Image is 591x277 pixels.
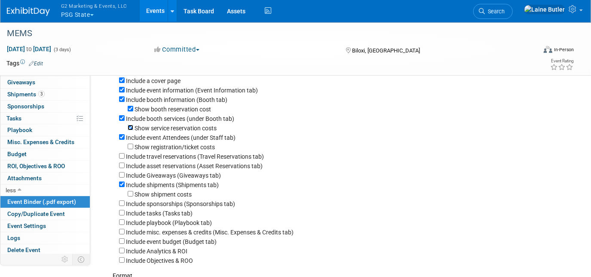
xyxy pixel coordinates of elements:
span: Event Binder (.pdf export) [7,198,76,205]
span: Tasks [6,115,21,122]
label: Include shipments (Shipments tab) [126,182,219,188]
label: Include tasks (Tasks tab) [126,210,193,217]
label: Include Analytics & ROI [126,248,187,255]
a: Playbook [0,124,90,136]
label: Include booth services (under Booth tab) [126,115,234,122]
a: Logs [0,232,90,244]
label: Include event information (Event Information tab) [126,87,258,94]
span: Budget [7,151,27,157]
span: to [25,46,33,52]
label: Include a cover page [126,77,181,84]
img: ExhibitDay [7,7,50,16]
label: Include Giveaways (Giveaways tab) [126,172,221,179]
a: Event Settings [0,220,90,232]
a: Edit [29,61,43,67]
label: Include playbook (Playbook tab) [126,219,212,226]
label: Show service reservation costs [135,125,217,132]
span: less [6,187,16,194]
label: Include event Attendees (under Staff tab) [126,134,236,141]
span: Giveaways [7,79,35,86]
td: Personalize Event Tab Strip [58,254,73,265]
span: ROI, Objectives & ROO [7,163,65,169]
label: Include booth information (Booth tab) [126,96,227,103]
a: Budget [0,148,90,160]
a: Sponsorships [0,101,90,112]
a: Attachments [0,172,90,184]
span: Logs [7,234,20,241]
label: Include asset reservations (Asset Reservations tab) [126,163,263,169]
a: Event Binder (.pdf export) [0,196,90,208]
span: G2 Marketing & Events, LLC [61,1,127,10]
a: Copy/Duplicate Event [0,208,90,220]
span: Attachments [7,175,42,182]
a: ROI, Objectives & ROO [0,160,90,172]
button: Committed [152,45,203,54]
div: Event Format [490,45,574,58]
a: Tasks [0,113,90,124]
span: Misc. Expenses & Credits [7,138,74,145]
span: [DATE] [DATE] [6,45,52,53]
label: Include misc. expenses & credits (Misc. Expenses & Credits tab) [126,229,294,236]
td: Toggle Event Tabs [73,254,90,265]
label: Show shipment costs [135,191,192,198]
a: Shipments3 [0,89,90,100]
a: Misc. Expenses & Credits [0,136,90,148]
td: Tags [6,59,43,68]
span: Search [485,8,505,15]
span: Sponsorships [7,103,44,110]
a: less [0,185,90,196]
span: Playbook [7,126,32,133]
div: MEMS [4,26,526,41]
span: 3 [38,91,45,97]
a: Delete Event [0,244,90,256]
span: Event Settings [7,222,46,229]
span: Shipments [7,91,45,98]
img: Format-Inperson.png [544,46,552,53]
label: Include sponsorships (Sponsorships tab) [126,200,235,207]
label: Include travel reservations (Travel Reservations tab) [126,153,264,160]
span: (3 days) [53,47,71,52]
a: Search [473,4,513,19]
div: Event Rating [550,59,573,63]
span: Biloxi, [GEOGRAPHIC_DATA] [352,47,420,54]
div: In-Person [554,46,574,53]
img: Laine Butler [524,5,565,14]
label: Show registration/ticket costs [135,144,215,151]
span: Delete Event [7,246,40,253]
a: Giveaways [0,77,90,88]
span: Copy/Duplicate Event [7,210,65,217]
label: Show booth reservation cost [135,106,211,113]
label: Include Objectives & ROO [126,257,193,264]
label: Include event budget (Budget tab) [126,238,217,245]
